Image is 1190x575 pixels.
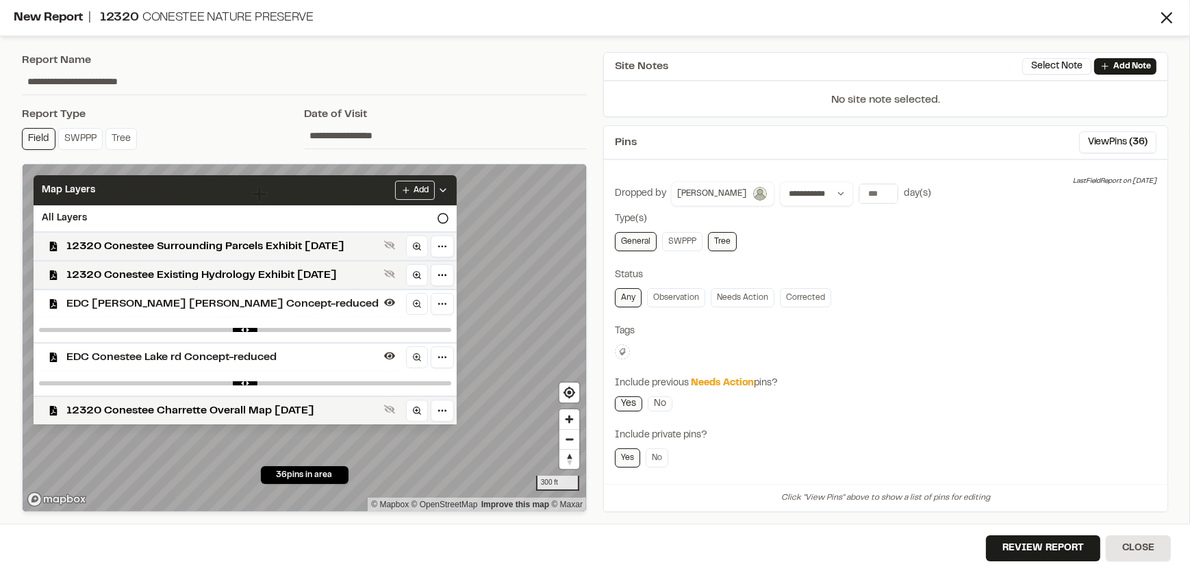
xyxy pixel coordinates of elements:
a: OpenStreetMap [412,500,478,509]
a: No [648,396,672,411]
a: Zoom to layer [406,346,428,368]
a: Mapbox [371,500,409,509]
button: ViewPins (36) [1079,131,1156,153]
a: Zoom to layer [406,293,428,315]
button: Show layer [381,237,398,253]
span: Zoom out [559,430,579,449]
button: Reset bearing to north [559,449,579,469]
div: day(s) [904,186,931,201]
canvas: Map [23,164,586,512]
a: Observation [647,288,705,307]
div: Click "View Pins" above to show a list of pins for editing [604,484,1167,511]
span: 12320 Conestee Existing Hydrology Exhibit [DATE] [66,267,379,283]
button: Select Note [1022,58,1091,75]
span: 12320 Conestee Surrounding Parcels Exhibit [DATE] [66,238,379,255]
button: Close [1106,535,1171,561]
p: No site note selected. [604,92,1167,116]
a: Yes [615,396,642,411]
button: Show layer [381,266,398,282]
div: Include previous pins? [615,376,1156,391]
div: Report Name [22,52,587,68]
a: Tree [708,232,737,251]
a: Any [615,288,642,307]
div: New Report [14,9,1157,27]
p: Add Note [1113,60,1151,73]
button: Show layer [381,401,398,418]
a: Zoom to layer [406,235,428,257]
a: No [646,448,668,468]
button: Hide layer [381,348,398,364]
button: Zoom out [559,429,579,449]
span: Reset bearing to north [559,450,579,469]
a: SWPPP [662,232,702,251]
span: Needs Action [691,379,754,387]
div: Date of Visit [305,106,587,123]
span: 36 pins in area [277,469,333,481]
a: Corrected [780,288,831,307]
div: 300 ft [536,476,579,491]
div: All Layers [34,205,457,231]
button: Hide layer [381,294,398,311]
span: Conestee Nature Preserve [142,12,314,23]
button: Zoom in [559,409,579,429]
a: General [615,232,657,251]
span: EDC [PERSON_NAME] [PERSON_NAME] Concept-reduced [66,296,379,312]
button: Find my location [559,383,579,402]
a: Zoom to layer [406,264,428,286]
span: Pins [615,134,637,151]
div: Dropped by [615,186,666,201]
button: Review Report [986,535,1100,561]
div: Type(s) [615,212,1156,227]
span: [PERSON_NAME] [677,188,746,200]
span: Add [414,184,429,196]
img: Ian Kola [752,186,768,202]
button: Add [395,181,435,200]
div: Report Type [22,106,305,123]
a: Maxar [551,500,583,509]
button: [PERSON_NAME] [671,181,774,206]
div: Tags [615,324,1156,339]
a: Map feedback [481,500,549,509]
span: 12320 Conestee Charrette Overall Map [DATE] [66,402,379,419]
a: Zoom to layer [406,400,428,422]
span: EDC Conestee Lake rd Concept-reduced [66,349,379,366]
span: ( 36 ) [1129,135,1148,150]
div: Last Field Report on [DATE] [1073,176,1156,187]
button: Edit Tags [615,344,630,359]
a: Needs Action [711,288,774,307]
div: Status [615,268,1156,283]
a: Yes [615,448,640,468]
div: Include private pins? [615,428,1156,443]
span: Site Notes [615,58,668,75]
